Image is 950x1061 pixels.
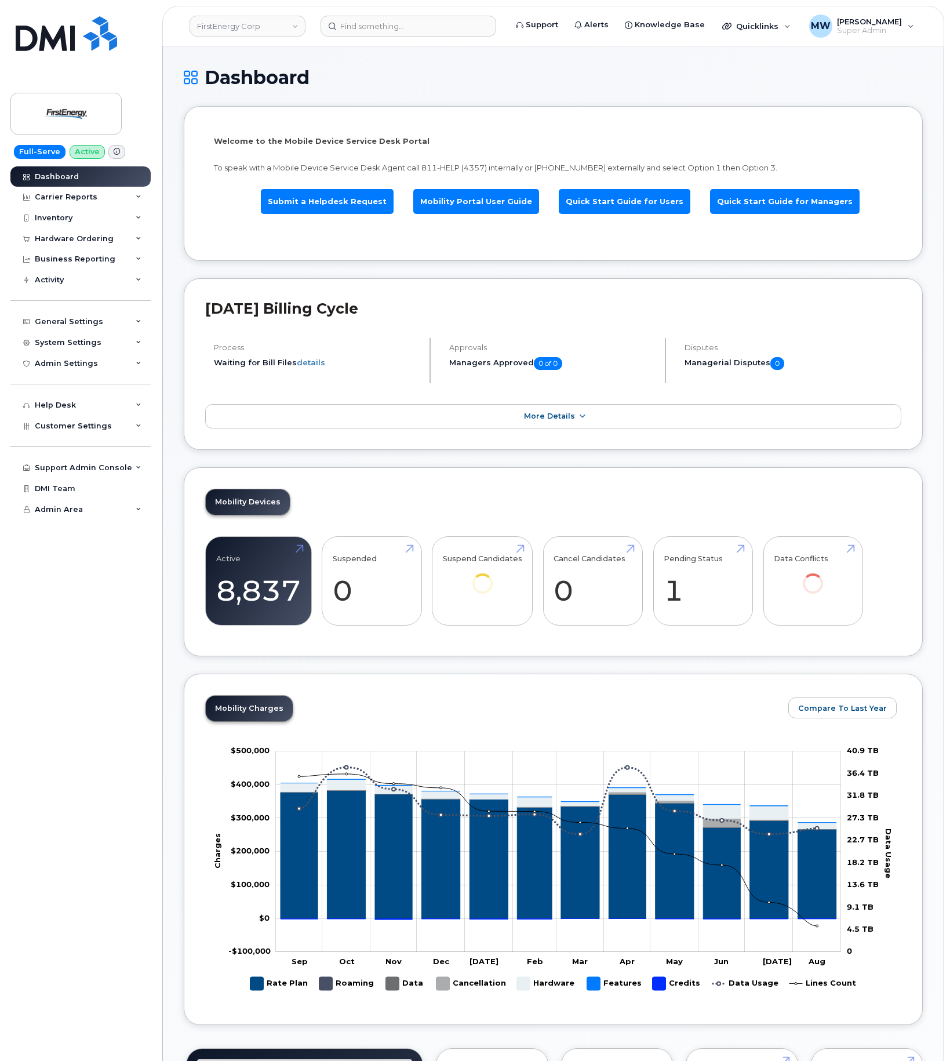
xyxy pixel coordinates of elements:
[214,136,893,147] p: Welcome to the Mobile Device Service Desk Portal
[587,972,641,995] g: Features
[712,972,778,995] g: Data Usage
[385,972,424,995] g: Data
[231,779,270,789] g: $0
[385,957,402,966] tspan: Nov
[554,543,632,619] a: Cancel Candidates 0
[770,357,784,370] span: 0
[292,957,308,966] tspan: Sep
[281,790,836,830] g: Cancellation
[559,189,690,214] a: Quick Start Guide for Users
[808,957,825,966] tspan: Aug
[206,489,290,515] a: Mobility Devices
[449,343,655,352] h4: Approvals
[847,880,879,889] tspan: 13.6 TB
[847,813,879,822] tspan: 27.3 TB
[685,343,901,352] h4: Disputes
[333,543,411,619] a: Suspended 0
[884,829,893,878] tspan: Data Usage
[214,162,893,173] p: To speak with a Mobile Device Service Desk Agent call 811-HELP (4357) internally or [PHONE_NUMBER...
[666,957,683,966] tspan: May
[231,813,270,822] tspan: $300,000
[231,746,270,755] tspan: $500,000
[216,543,301,619] a: Active 8,837
[847,835,879,844] tspan: 22.7 TB
[413,189,539,214] a: Mobility Portal User Guide
[652,972,700,995] g: Credits
[339,957,355,966] tspan: Oct
[847,768,879,777] tspan: 36.4 TB
[184,67,923,88] h1: Dashboard
[259,913,270,922] tspan: $0
[281,779,836,829] g: Hardware
[433,957,450,966] tspan: Dec
[774,543,852,609] a: Data Conflicts
[710,189,860,214] a: Quick Start Guide for Managers
[213,833,222,869] tspan: Charges
[469,957,498,966] tspan: [DATE]
[231,779,270,789] tspan: $400,000
[847,947,852,956] tspan: 0
[436,972,505,995] g: Cancellation
[231,846,270,856] tspan: $200,000
[214,343,420,352] h4: Process
[281,919,836,920] g: Credits
[685,357,901,370] h5: Managerial Disputes
[847,791,879,800] tspan: 31.8 TB
[228,947,271,956] tspan: -$100,000
[214,357,420,368] li: Waiting for Bill Files
[789,972,856,995] g: Lines Count
[231,813,270,822] g: $0
[319,972,374,995] g: Roaming
[443,543,522,609] a: Suspend Candidates
[261,189,394,214] a: Submit a Helpdesk Request
[524,412,575,420] span: More Details
[228,947,271,956] g: $0
[527,957,543,966] tspan: Feb
[763,957,792,966] tspan: [DATE]
[847,924,873,933] tspan: 4.5 TB
[847,746,879,755] tspan: 40.9 TB
[250,972,856,995] g: Legend
[516,972,575,995] g: Hardware
[206,696,293,721] a: Mobility Charges
[798,703,887,714] span: Compare To Last Year
[231,880,270,889] tspan: $100,000
[847,902,873,911] tspan: 9.1 TB
[231,846,270,856] g: $0
[281,791,836,919] g: Rate Plan
[664,543,742,619] a: Pending Status 1
[534,357,562,370] span: 0 of 0
[297,358,325,367] a: details
[281,779,836,823] g: Features
[250,972,307,995] g: Rate Plan
[231,880,270,889] g: $0
[788,697,897,718] button: Compare To Last Year
[205,300,901,317] h2: [DATE] Billing Cycle
[619,957,635,966] tspan: Apr
[714,957,729,966] tspan: Jun
[847,857,879,867] tspan: 18.2 TB
[231,746,270,755] g: $0
[449,357,655,370] h5: Managers Approved
[572,957,588,966] tspan: Mar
